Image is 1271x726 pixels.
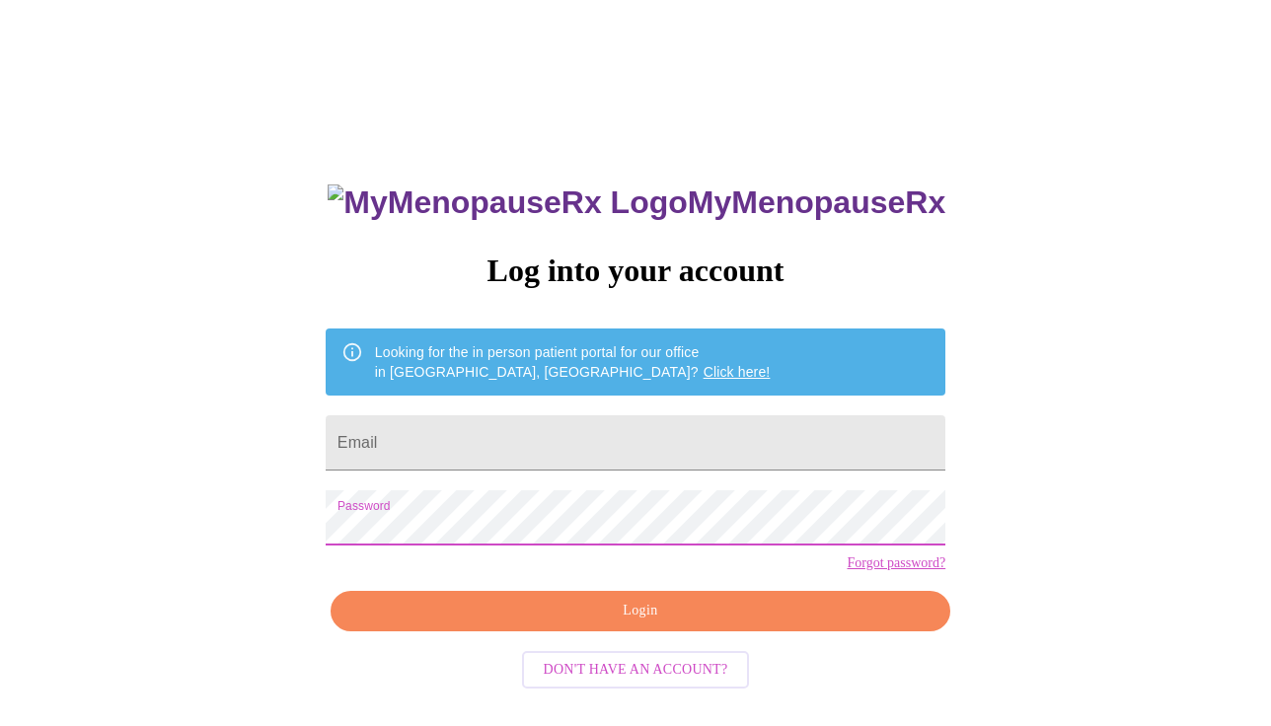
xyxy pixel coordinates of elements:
span: Don't have an account? [544,658,728,683]
a: Forgot password? [847,555,945,571]
button: Don't have an account? [522,651,750,690]
a: Click here! [704,364,771,380]
h3: MyMenopauseRx [328,184,945,221]
span: Login [353,599,928,623]
div: Looking for the in person patient portal for our office in [GEOGRAPHIC_DATA], [GEOGRAPHIC_DATA]? [375,334,771,390]
a: Don't have an account? [517,660,755,677]
button: Login [331,591,950,631]
img: MyMenopauseRx Logo [328,184,687,221]
h3: Log into your account [326,253,945,289]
